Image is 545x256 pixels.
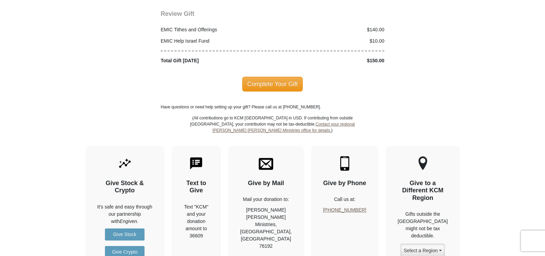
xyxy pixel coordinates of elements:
a: [PHONE_NUMBER] [323,207,366,213]
img: other-region [418,156,428,171]
img: give-by-stock.svg [118,156,132,171]
img: text-to-give.svg [189,156,203,171]
p: Gifts outside the [GEOGRAPHIC_DATA] might not be tax deductible. [398,211,448,239]
p: It's safe and easy through our partnership with [97,203,152,225]
h4: Give by Phone [323,180,366,187]
a: Give Stock [105,228,145,241]
div: $140.00 [272,26,388,33]
h4: Give Stock & Crypto [97,180,152,194]
span: Review Gift [161,10,194,17]
a: Contact your regional [PERSON_NAME] [PERSON_NAME] Ministries office for details. [212,122,355,133]
h4: Give by Mail [240,180,292,187]
div: EMIC Tithes and Offerings [157,26,273,33]
div: $150.00 [272,57,388,64]
div: $10.00 [272,38,388,45]
p: Mail your donation to: [240,196,292,203]
div: EMIC Help Israel Fund [157,38,273,45]
p: [PERSON_NAME] [PERSON_NAME] Ministries, [GEOGRAPHIC_DATA], [GEOGRAPHIC_DATA] 76192 [240,206,292,250]
p: (All contributions go to KCM [GEOGRAPHIC_DATA] in USD. If contributing from outside [GEOGRAPHIC_D... [190,115,355,146]
h4: Give to a Different KCM Region [398,180,448,202]
img: envelope.svg [259,156,273,171]
div: Total Gift [DATE] [157,57,273,64]
img: mobile.svg [338,156,352,171]
p: Have questions or need help setting up your gift? Please call us at [PHONE_NUMBER]. [161,104,384,110]
span: Complete Your Gift [242,77,303,91]
i: Engiven. [120,218,138,224]
p: Call us at: [323,196,366,203]
h4: Text to Give [184,180,209,194]
div: Text "KCM" and your donation amount to 36609 [184,203,209,239]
